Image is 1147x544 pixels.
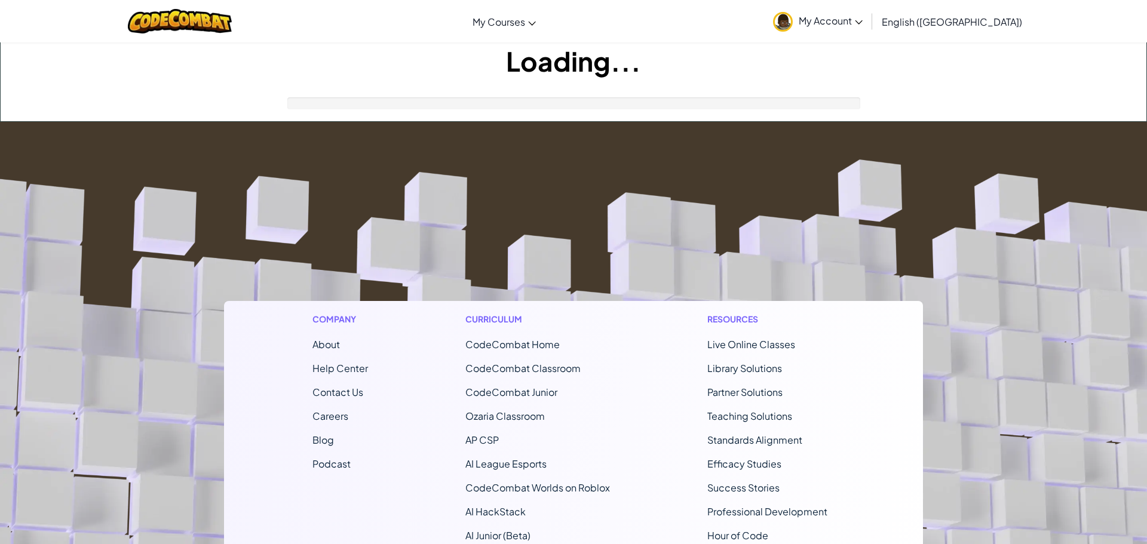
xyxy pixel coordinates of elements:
a: Professional Development [707,505,827,518]
a: Blog [312,434,334,446]
a: AI HackStack [465,505,526,518]
a: AP CSP [465,434,499,446]
a: Partner Solutions [707,386,783,398]
a: Teaching Solutions [707,410,792,422]
a: Ozaria Classroom [465,410,545,422]
a: CodeCombat Worlds on Roblox [465,481,610,494]
h1: Curriculum [465,313,610,325]
a: Library Solutions [707,362,782,374]
a: Podcast [312,457,351,470]
a: Efficacy Studies [707,457,781,470]
a: Careers [312,410,348,422]
a: AI Junior (Beta) [465,529,530,542]
span: English ([GEOGRAPHIC_DATA]) [882,16,1022,28]
a: CodeCombat Junior [465,386,557,398]
a: Live Online Classes [707,338,795,351]
a: AI League Esports [465,457,547,470]
a: Help Center [312,362,368,374]
a: My Account [767,2,869,40]
a: Standards Alignment [707,434,802,446]
span: My Courses [473,16,525,28]
span: Contact Us [312,386,363,398]
a: About [312,338,340,351]
a: English ([GEOGRAPHIC_DATA]) [876,5,1028,38]
h1: Loading... [1,42,1146,79]
span: My Account [799,14,863,27]
a: CodeCombat Classroom [465,362,581,374]
h1: Company [312,313,368,325]
h1: Resources [707,313,835,325]
a: Success Stories [707,481,780,494]
a: My Courses [467,5,542,38]
a: Hour of Code [707,529,768,542]
span: CodeCombat Home [465,338,560,351]
img: CodeCombat logo [128,9,232,33]
img: avatar [773,12,793,32]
